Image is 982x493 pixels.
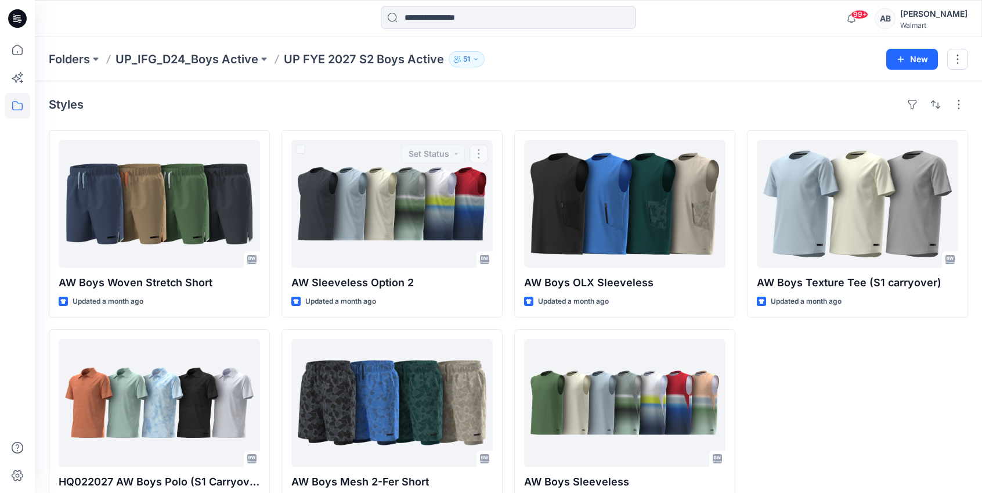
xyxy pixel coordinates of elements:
[875,8,896,29] div: AB
[59,140,260,268] a: AW Boys Woven Stretch Short
[305,296,376,308] p: Updated a month ago
[463,53,470,66] p: 51
[59,339,260,467] a: HQ022027 AW Boys Polo (S1 Carryover)
[538,296,609,308] p: Updated a month ago
[49,51,90,67] a: Folders
[757,275,958,291] p: AW Boys Texture Tee (S1 carryover)
[291,474,493,490] p: AW Boys Mesh 2-Fer Short
[851,10,868,19] span: 99+
[59,474,260,490] p: HQ022027 AW Boys Polo (S1 Carryover)
[449,51,485,67] button: 51
[757,140,958,268] a: AW Boys Texture Tee (S1 carryover)
[524,275,725,291] p: AW Boys OLX Sleeveless
[59,275,260,291] p: AW Boys Woven Stretch Short
[49,98,84,111] h4: Styles
[524,140,725,268] a: AW Boys OLX Sleeveless
[73,296,143,308] p: Updated a month ago
[771,296,842,308] p: Updated a month ago
[886,49,938,70] button: New
[115,51,258,67] a: UP_IFG_D24_Boys Active
[524,474,725,490] p: AW Boys Sleeveless
[291,339,493,467] a: AW Boys Mesh 2-Fer Short
[524,339,725,467] a: AW Boys Sleeveless
[900,7,967,21] div: [PERSON_NAME]
[284,51,444,67] p: UP FYE 2027 S2 Boys Active
[291,140,493,268] a: AW Sleeveless Option 2
[291,275,493,291] p: AW Sleeveless Option 2
[900,21,967,30] div: Walmart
